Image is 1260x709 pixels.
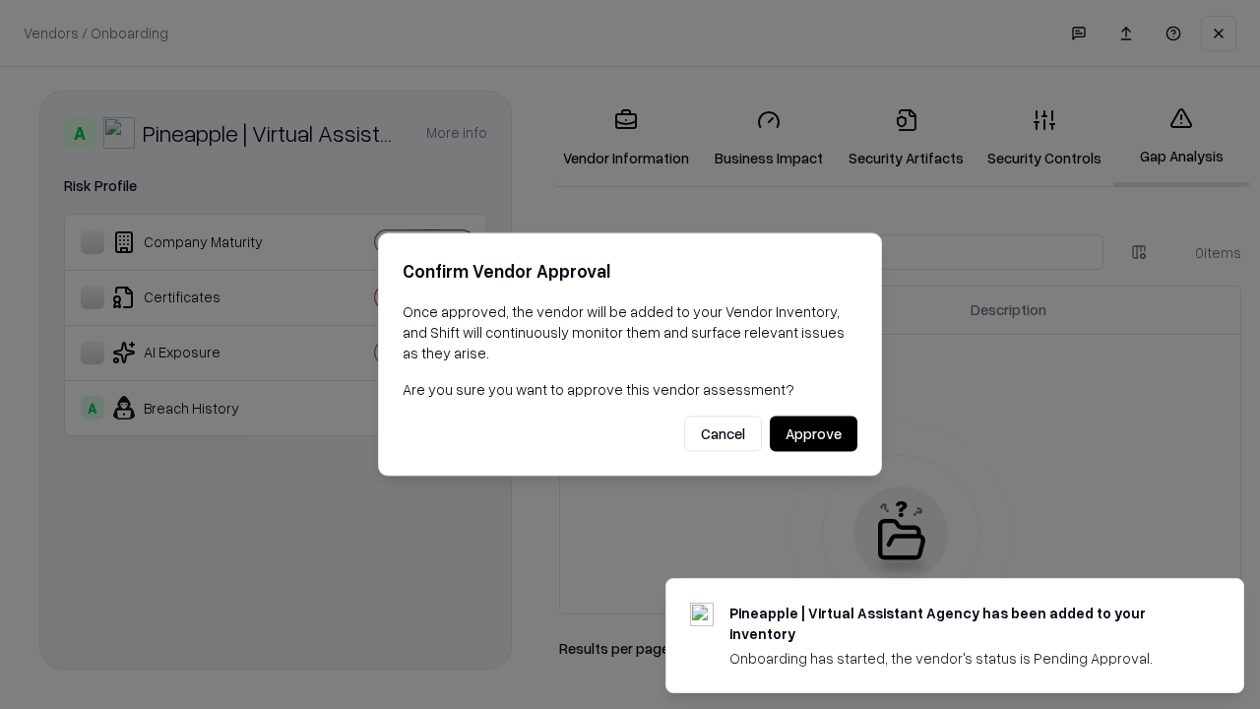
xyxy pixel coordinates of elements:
[729,648,1196,669] div: Onboarding has started, the vendor's status is Pending Approval.
[770,417,857,452] button: Approve
[403,257,857,286] h2: Confirm Vendor Approval
[690,603,714,626] img: trypineapple.com
[684,417,762,452] button: Cancel
[403,301,857,363] p: Once approved, the vendor will be added to your Vendor Inventory, and Shift will continuously mon...
[729,603,1196,644] div: Pineapple | Virtual Assistant Agency has been added to your inventory
[403,379,857,400] p: Are you sure you want to approve this vendor assessment?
